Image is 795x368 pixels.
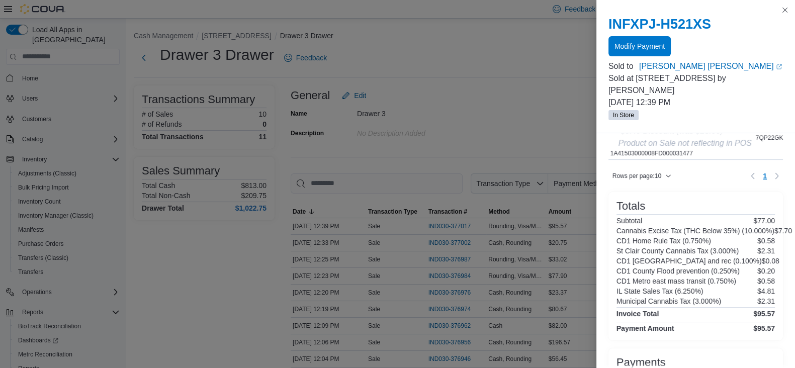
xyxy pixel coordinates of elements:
h3: Totals [616,200,645,212]
p: $0.58 [757,237,775,245]
button: Close this dialog [779,4,791,16]
h6: CD1 Home Rule Tax (0.750%) [616,237,711,245]
h6: CD1 County Flood prevention (0.250%) [616,267,740,275]
span: 1 [763,171,767,181]
h4: $95.57 [753,310,775,318]
p: Sold at [STREET_ADDRESS] by [PERSON_NAME] [608,72,783,97]
p: $0.58 [757,277,775,285]
p: $0.20 [757,267,775,275]
h4: Invoice Total [616,310,659,318]
p: $7.70 [774,227,792,235]
a: [PERSON_NAME] [PERSON_NAME]External link [639,60,783,72]
nav: Pagination for table: MemoryTable from EuiInMemoryTable [747,168,783,184]
p: $4.81 [757,287,775,295]
span: In Store [613,111,634,120]
p: $0.08 [762,257,779,265]
h6: Cannabis Excise Tax (THC Below 35%) (10.000%) [616,227,774,235]
h6: IL State Sales Tax (6.250%) [616,287,703,295]
p: $77.00 [753,217,775,225]
div: 1A41503000008FD000031477 [610,118,752,157]
button: Next page [771,170,783,182]
button: Page 1 of 1 [759,168,771,184]
svg: External link [776,64,782,70]
i: Product on Sale not reflecting in POS [619,139,752,147]
div: Sold to [608,60,637,72]
p: $2.31 [757,297,775,305]
h6: CD1 [GEOGRAPHIC_DATA] and rec (0.100%) [616,257,762,265]
h6: St Clair County Cannabis Tax (3.000%) [616,247,739,255]
h6: CD1 Metro east mass transit (0.750%) [616,277,736,285]
span: In Store [608,110,639,120]
p: [DATE] 12:39 PM [608,97,783,109]
span: Modify Payment [614,41,665,51]
p: $2.31 [757,247,775,255]
h4: $95.57 [753,324,775,332]
button: Modify Payment [608,36,671,56]
h6: Municipal Cannabis Tax (3.000%) [616,297,721,305]
button: Rows per page:10 [608,170,675,182]
ul: Pagination for table: MemoryTable from EuiInMemoryTable [759,168,771,184]
h4: Payment Amount [616,324,674,332]
h2: INFXPJ-H521XS [608,16,783,32]
span: 7QP22GK4 [756,134,786,142]
button: Previous page [747,170,759,182]
h6: Subtotal [616,217,642,225]
span: Rows per page : 10 [612,172,661,180]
